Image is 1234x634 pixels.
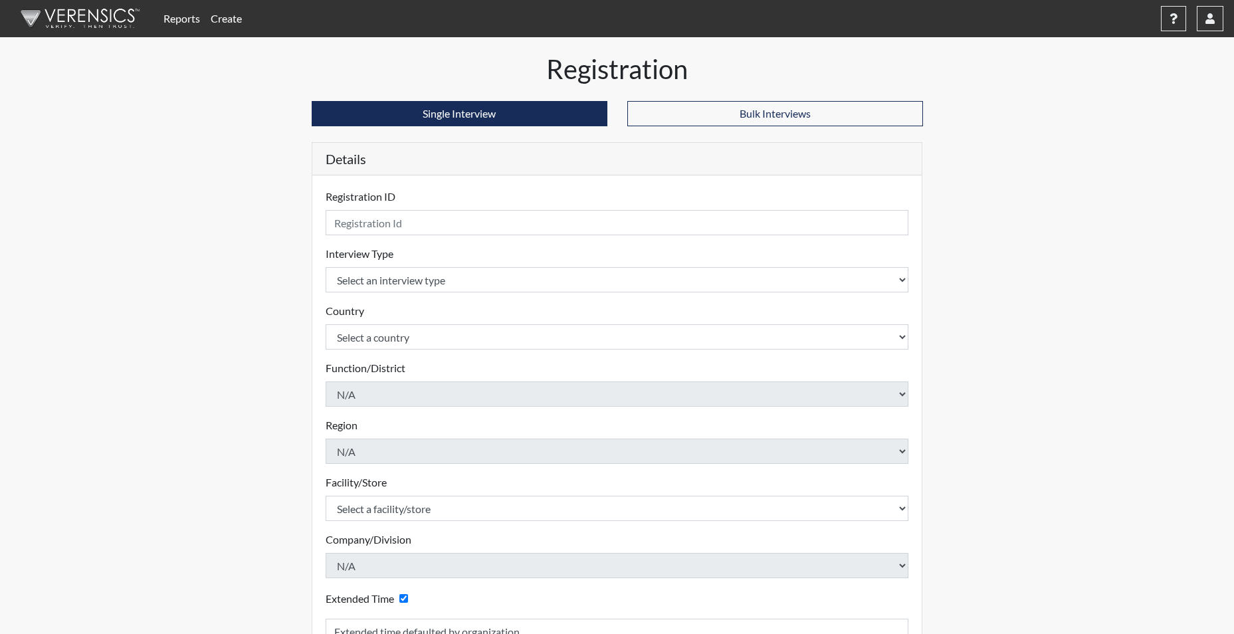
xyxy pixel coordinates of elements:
[326,417,358,433] label: Region
[627,101,923,126] button: Bulk Interviews
[312,143,922,175] h5: Details
[326,589,413,608] div: Checking this box will provide the interviewee with an accomodation of extra time to answer each ...
[326,360,405,376] label: Function/District
[326,532,411,548] label: Company/Division
[312,101,607,126] button: Single Interview
[326,210,909,235] input: Insert a Registration ID, which needs to be a unique alphanumeric value for each interviewee
[326,475,387,490] label: Facility/Store
[205,5,247,32] a: Create
[158,5,205,32] a: Reports
[326,246,393,262] label: Interview Type
[326,303,364,319] label: Country
[326,189,395,205] label: Registration ID
[312,53,923,85] h1: Registration
[326,591,394,607] label: Extended Time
